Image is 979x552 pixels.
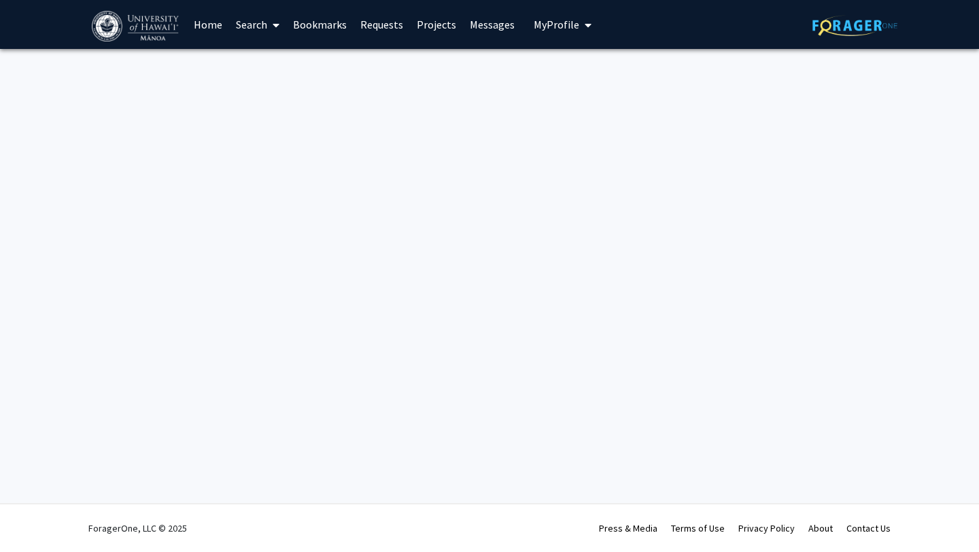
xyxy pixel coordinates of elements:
[10,491,58,542] iframe: Chat
[187,1,229,48] a: Home
[671,522,725,534] a: Terms of Use
[92,11,182,41] img: University of Hawaiʻi at Mānoa Logo
[463,1,521,48] a: Messages
[808,522,833,534] a: About
[229,1,286,48] a: Search
[534,18,579,31] span: My Profile
[738,522,795,534] a: Privacy Policy
[88,504,187,552] div: ForagerOne, LLC © 2025
[286,1,354,48] a: Bookmarks
[354,1,410,48] a: Requests
[410,1,463,48] a: Projects
[599,522,657,534] a: Press & Media
[846,522,891,534] a: Contact Us
[812,15,897,36] img: ForagerOne Logo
